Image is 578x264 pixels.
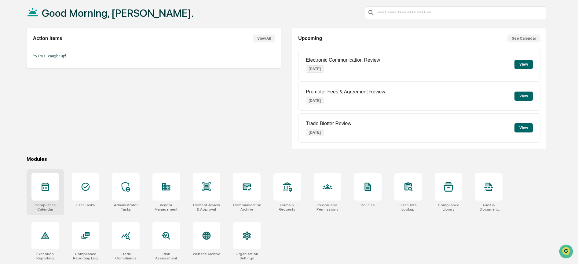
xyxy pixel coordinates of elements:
h2: Upcoming [298,36,322,41]
div: Organization Settings [233,252,261,260]
div: Risk Assessment [152,252,180,260]
iframe: Open customer support [558,244,575,260]
div: Compliance Library [435,203,462,212]
div: Policies [361,203,375,207]
p: [DATE] [306,65,324,73]
div: Website Archive [193,252,220,256]
button: Start new chat [104,49,111,56]
button: View [514,92,533,101]
span: Data Lookup [12,89,38,95]
img: 1746055101610-c473b297-6a78-478c-a979-82029cc54cd1 [6,47,17,58]
span: Preclearance [12,77,39,83]
button: View All [253,34,275,42]
button: View [514,123,533,132]
h1: Good Morning, [PERSON_NAME]. [42,7,194,19]
div: Vendor Management [152,203,180,212]
a: 🖐️Preclearance [4,74,42,85]
p: [DATE] [306,129,324,136]
div: 🖐️ [6,78,11,82]
div: Content Review & Approval [193,203,220,212]
div: Modules [27,156,547,162]
p: Electronic Communication Review [306,57,380,63]
p: How can we help? [6,13,111,23]
div: Compliance Reporting Log [72,252,99,260]
div: User Tasks [76,203,95,207]
div: We're available if you need us! [21,53,77,58]
button: See Calendar [507,34,540,42]
div: Communications Archive [233,203,261,212]
button: View [514,60,533,69]
div: Exception Reporting [31,252,59,260]
div: Forms & Requests [273,203,301,212]
div: Trade Compliance [112,252,140,260]
div: Administrator Tasks [112,203,140,212]
p: Promoter Fees & Agreement Review [306,89,385,95]
span: Attestations [50,77,76,83]
p: You're all caught up! [33,54,275,58]
div: 🔎 [6,89,11,94]
a: 🔎Data Lookup [4,86,41,97]
h2: Action Items [33,36,62,41]
div: Start new chat [21,47,100,53]
div: People and Permissions [314,203,341,212]
a: Powered byPylon [43,103,74,108]
a: 🗄️Attestations [42,74,78,85]
div: 🗄️ [44,78,49,82]
div: Audit & Document Logs [475,203,503,212]
span: Pylon [61,103,74,108]
p: [DATE] [306,97,324,104]
div: User Data Lookup [394,203,422,212]
div: Compliance Calendar [31,203,59,212]
p: Trade Blotter Review [306,121,351,126]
